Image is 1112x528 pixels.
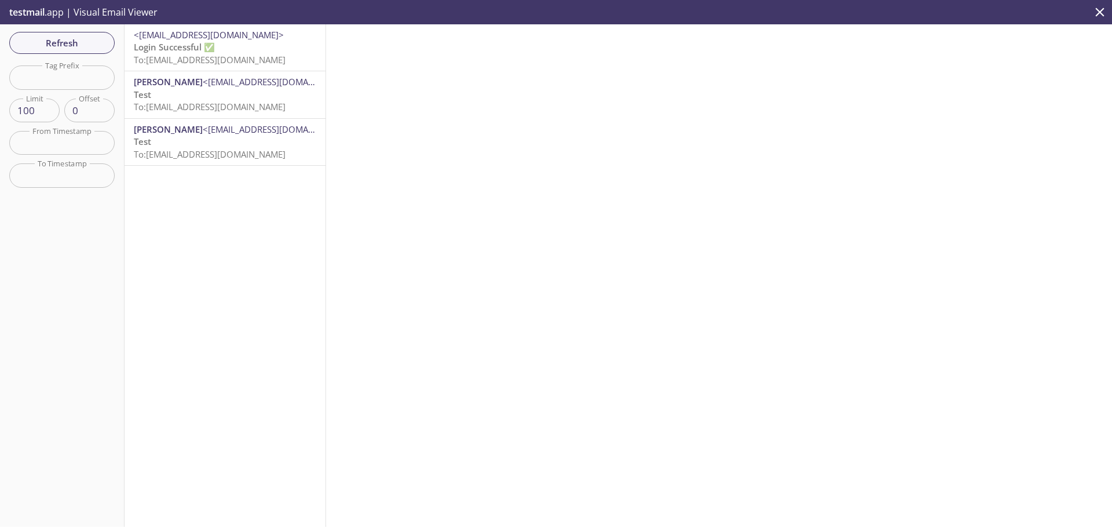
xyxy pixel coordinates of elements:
div: <[EMAIL_ADDRESS][DOMAIN_NAME]>Login Successful ✅To:[EMAIL_ADDRESS][DOMAIN_NAME] [125,24,325,71]
span: <[EMAIL_ADDRESS][DOMAIN_NAME]> [203,123,353,135]
span: Test [134,136,151,147]
span: Test [134,89,151,100]
span: To: [EMAIL_ADDRESS][DOMAIN_NAME] [134,54,286,65]
span: To: [EMAIL_ADDRESS][DOMAIN_NAME] [134,101,286,112]
span: <[EMAIL_ADDRESS][DOMAIN_NAME]> [134,29,284,41]
span: [PERSON_NAME] [134,76,203,88]
button: Refresh [9,32,115,54]
span: testmail [9,6,45,19]
nav: emails [125,24,325,166]
div: [PERSON_NAME]<[EMAIL_ADDRESS][DOMAIN_NAME]>TestTo:[EMAIL_ADDRESS][DOMAIN_NAME] [125,71,325,118]
div: [PERSON_NAME]<[EMAIL_ADDRESS][DOMAIN_NAME]>TestTo:[EMAIL_ADDRESS][DOMAIN_NAME] [125,119,325,165]
span: Login Successful ✅ [134,41,215,53]
span: To: [EMAIL_ADDRESS][DOMAIN_NAME] [134,148,286,160]
span: [PERSON_NAME] [134,123,203,135]
span: Refresh [19,35,105,50]
span: <[EMAIL_ADDRESS][DOMAIN_NAME]> [203,76,353,88]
